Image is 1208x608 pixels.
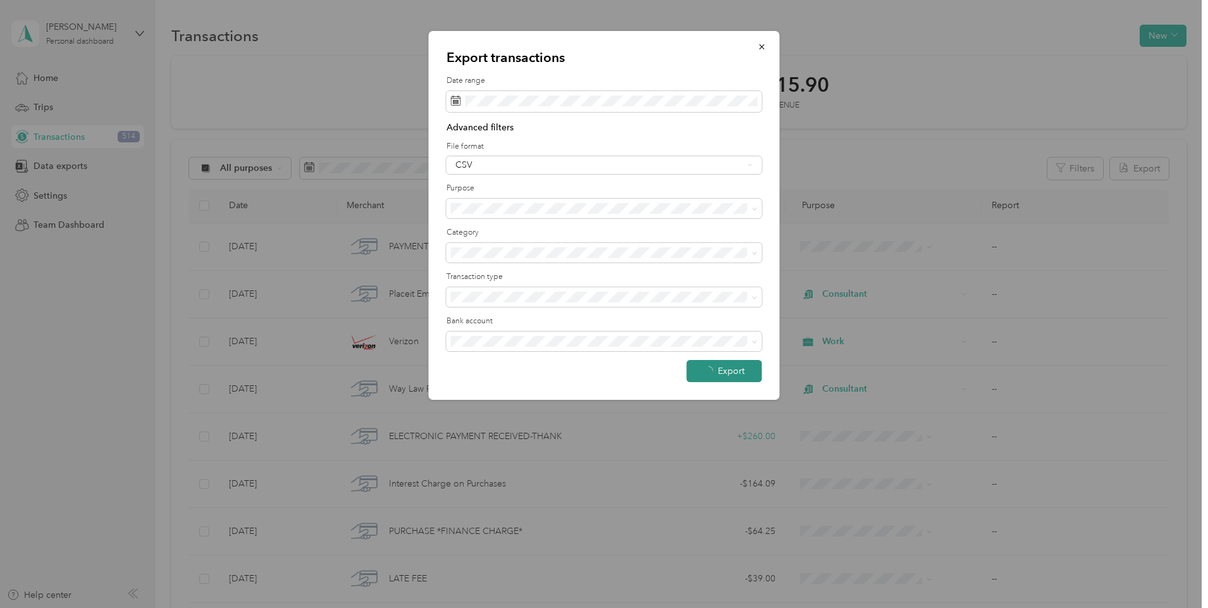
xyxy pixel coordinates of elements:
iframe: Everlance-gr Chat Button Frame [1137,537,1208,608]
label: Date range [447,75,762,87]
div: CSV [455,161,743,170]
p: Advanced filters [447,121,762,134]
label: Purpose [447,183,762,194]
label: Bank account [447,316,762,327]
label: File format [447,141,762,152]
label: Category [447,227,762,239]
p: Export transactions [447,49,762,66]
button: Export [687,360,762,382]
label: Transaction type [447,271,762,283]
